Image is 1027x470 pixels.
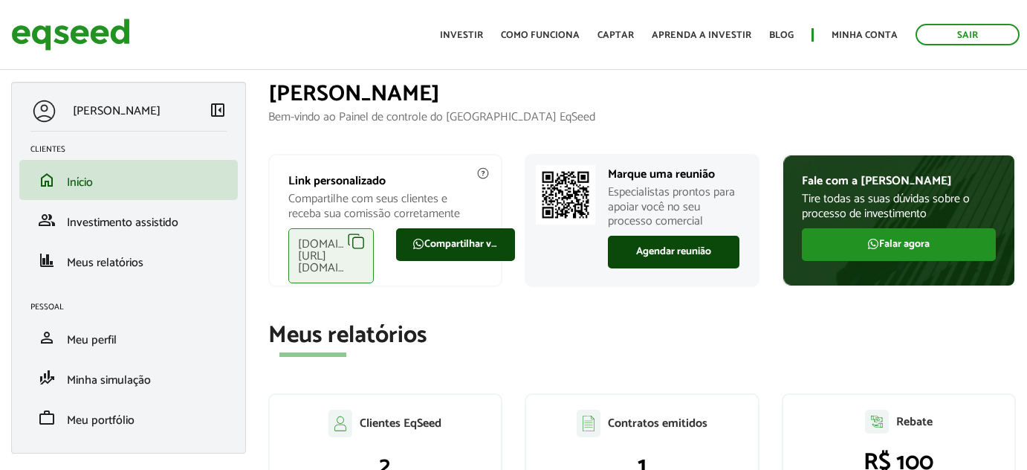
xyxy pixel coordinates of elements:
span: work [38,409,56,427]
span: Minha simulação [67,370,151,390]
div: [DOMAIN_NAME][URL][DOMAIN_NAME] [288,228,375,283]
li: Investimento assistido [19,200,238,240]
p: Especialistas prontos para apoiar você no seu processo comercial [608,185,739,228]
a: Sair [916,24,1020,45]
a: Aprenda a investir [652,30,751,40]
span: Investimento assistido [67,213,178,233]
p: Clientes EqSeed [360,416,441,431]
img: agent-meulink-info2.svg [476,167,490,180]
a: workMeu portfólio [30,409,227,427]
a: financeMeus relatórios [30,251,227,269]
img: Marcar reunião com consultor [536,165,595,225]
a: Compartilhar via WhatsApp [396,228,515,261]
span: Início [67,173,93,193]
p: Rebate [896,415,933,429]
p: Fale com a [PERSON_NAME] [802,174,997,188]
li: Meu perfil [19,318,238,358]
p: Bem-vindo ao Painel de controle do [GEOGRAPHIC_DATA] EqSeed [268,110,1017,124]
img: FaWhatsapp.svg [412,238,424,250]
a: Como funciona [501,30,580,40]
span: left_panel_close [209,101,227,119]
a: Investir [440,30,483,40]
a: finance_modeMinha simulação [30,369,227,387]
li: Minha simulação [19,358,238,398]
a: personMeu perfil [30,329,227,347]
span: finance [38,251,56,269]
h1: [PERSON_NAME] [268,82,1017,106]
img: agent-relatorio.svg [865,410,889,434]
span: finance_mode [38,369,56,387]
span: Meus relatórios [67,253,143,273]
p: Tire todas as suas dúvidas sobre o processo de investimento [802,192,997,220]
p: Compartilhe com seus clientes e receba sua comissão corretamente [288,192,483,220]
span: Meu portfólio [67,411,135,431]
a: Minha conta [832,30,898,40]
span: group [38,211,56,229]
p: Marque uma reunião [608,167,739,181]
span: home [38,171,56,189]
img: agent-clientes.svg [328,410,352,437]
h2: Clientes [30,145,238,154]
li: Meus relatórios [19,240,238,280]
img: EqSeed [11,15,130,54]
a: Blog [769,30,794,40]
p: Contratos emitidos [608,416,707,431]
a: homeInício [30,171,227,189]
a: groupInvestimento assistido [30,211,227,229]
h2: Pessoal [30,303,238,312]
a: Colapsar menu [209,101,227,122]
span: Meu perfil [67,330,117,350]
p: [PERSON_NAME] [73,104,161,118]
a: Agendar reunião [608,236,739,268]
img: agent-contratos.svg [577,410,600,437]
span: person [38,329,56,347]
a: Captar [597,30,634,40]
img: FaWhatsapp.svg [867,238,879,250]
h2: Meus relatórios [268,323,1017,349]
p: Link personalizado [288,174,483,188]
li: Meu portfólio [19,398,238,438]
a: Falar agora [802,228,997,261]
li: Início [19,160,238,200]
